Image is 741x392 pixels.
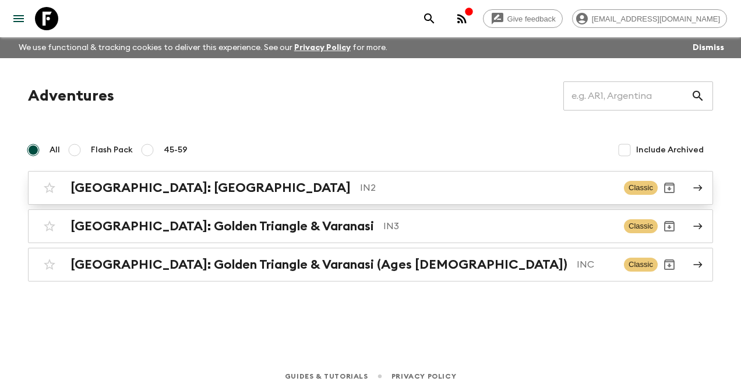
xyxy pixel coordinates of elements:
[70,257,567,272] h2: [GEOGRAPHIC_DATA]: Golden Triangle & Varanasi (Ages [DEMOGRAPHIC_DATA])
[91,144,133,156] span: Flash Pack
[658,176,681,199] button: Archive
[7,7,30,30] button: menu
[285,370,368,383] a: Guides & Tutorials
[483,9,563,28] a: Give feedback
[563,80,691,112] input: e.g. AR1, Argentina
[636,144,704,156] span: Include Archived
[383,219,615,233] p: IN3
[28,171,713,205] a: [GEOGRAPHIC_DATA]: [GEOGRAPHIC_DATA]IN2ClassicArchive
[658,253,681,276] button: Archive
[70,219,374,234] h2: [GEOGRAPHIC_DATA]: Golden Triangle & Varanasi
[658,215,681,238] button: Archive
[14,37,392,58] p: We use functional & tracking cookies to deliver this experience. See our for more.
[624,219,658,233] span: Classic
[585,15,726,23] span: [EMAIL_ADDRESS][DOMAIN_NAME]
[50,144,60,156] span: All
[391,370,456,383] a: Privacy Policy
[690,40,727,56] button: Dismiss
[294,44,351,52] a: Privacy Policy
[28,84,114,108] h1: Adventures
[577,258,615,272] p: INC
[70,180,351,195] h2: [GEOGRAPHIC_DATA]: [GEOGRAPHIC_DATA]
[418,7,441,30] button: search adventures
[624,258,658,272] span: Classic
[501,15,562,23] span: Give feedback
[624,181,658,195] span: Classic
[164,144,188,156] span: 45-59
[360,181,615,195] p: IN2
[28,209,713,243] a: [GEOGRAPHIC_DATA]: Golden Triangle & VaranasiIN3ClassicArchive
[572,9,727,28] div: [EMAIL_ADDRESS][DOMAIN_NAME]
[28,248,713,281] a: [GEOGRAPHIC_DATA]: Golden Triangle & Varanasi (Ages [DEMOGRAPHIC_DATA])INCClassicArchive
